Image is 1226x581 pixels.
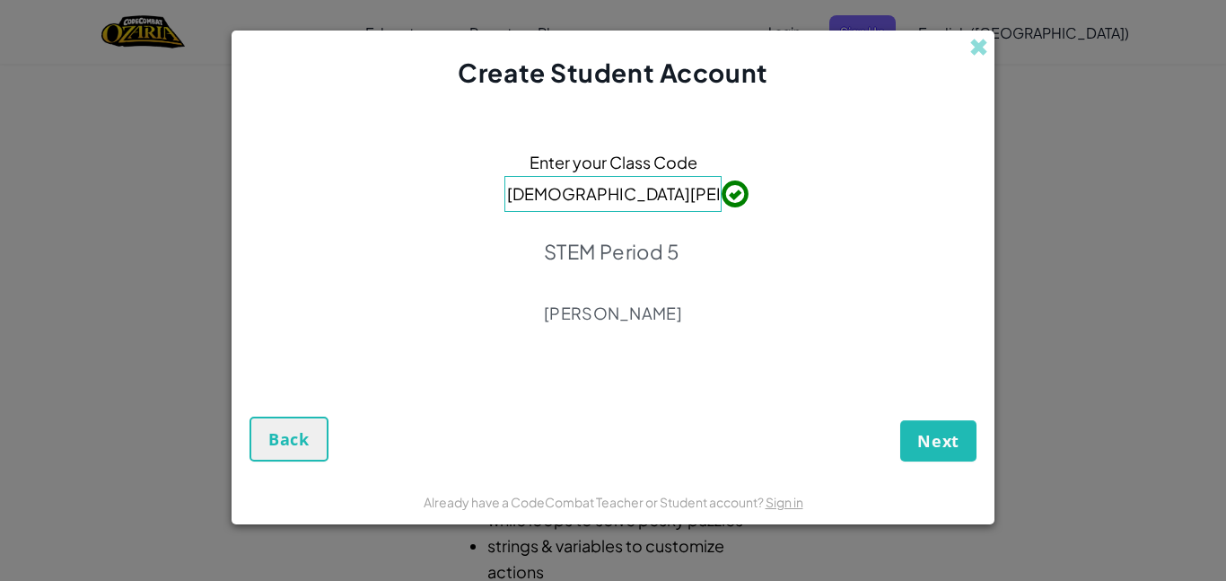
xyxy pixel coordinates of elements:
[458,57,767,88] span: Create Student Account
[766,494,803,510] a: Sign in
[530,149,697,175] span: Enter your Class Code
[250,417,328,462] button: Back
[268,428,310,450] span: Back
[544,239,682,264] p: STEM Period 5
[424,494,766,510] span: Already have a CodeCombat Teacher or Student account?
[544,303,682,324] p: [PERSON_NAME]
[917,430,959,452] span: Next
[900,420,976,462] button: Next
